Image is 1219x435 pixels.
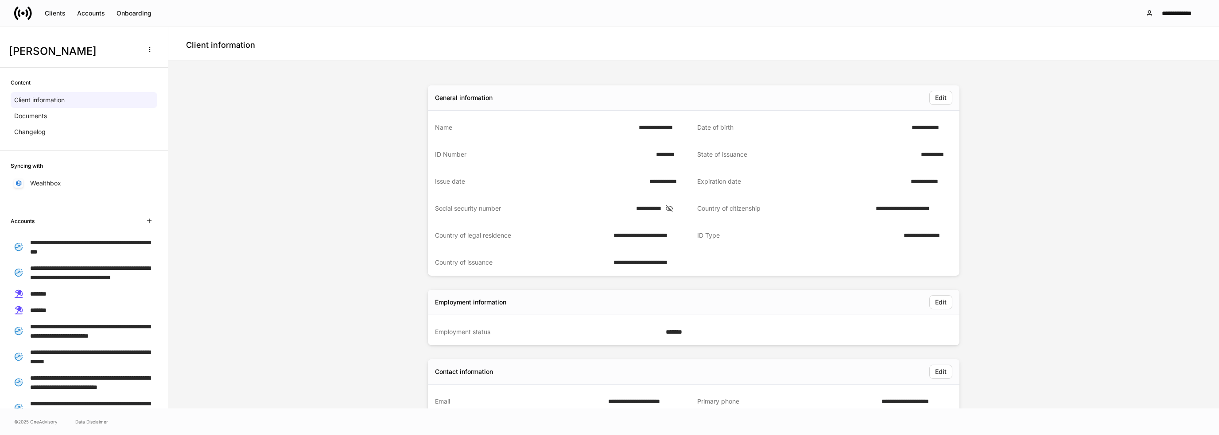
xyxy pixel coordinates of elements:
div: Country of legal residence [435,231,608,240]
div: Name [435,123,633,132]
a: Changelog [11,124,157,140]
div: Clients [45,10,66,16]
button: Edit [929,295,952,309]
h6: Accounts [11,217,35,225]
div: Primary phone [697,397,876,406]
div: Edit [935,369,947,375]
div: Edit [935,95,947,101]
div: Email [435,397,603,406]
button: Edit [929,91,952,105]
div: Accounts [77,10,105,16]
button: Clients [39,6,71,20]
h6: Syncing with [11,162,43,170]
div: Social security number [435,204,631,213]
div: Country of citizenship [697,204,870,213]
div: Onboarding [116,10,151,16]
div: Issue date [435,177,644,186]
div: Employment status [435,327,660,336]
a: Wealthbox [11,175,157,191]
div: Date of birth [697,123,906,132]
button: Onboarding [111,6,157,20]
div: Employment information [435,298,506,307]
div: Country of issuance [435,258,608,267]
div: Expiration date [697,177,905,186]
a: Data Disclaimer [75,418,108,425]
p: Wealthbox [30,179,61,188]
button: Accounts [71,6,111,20]
a: Documents [11,108,157,124]
div: Edit [935,299,947,305]
div: ID Type [697,231,898,240]
h6: Content [11,78,31,87]
div: ID Number [435,150,651,159]
a: Client information [11,92,157,108]
div: General information [435,93,493,102]
h3: [PERSON_NAME] [9,44,137,58]
p: Documents [14,112,47,120]
div: Contact information [435,367,493,376]
p: Client information [14,96,65,104]
div: State of issuance [697,150,916,159]
span: © 2025 OneAdvisory [14,418,58,425]
h4: Client information [186,40,255,50]
p: Changelog [14,127,46,136]
button: Edit [929,365,952,379]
